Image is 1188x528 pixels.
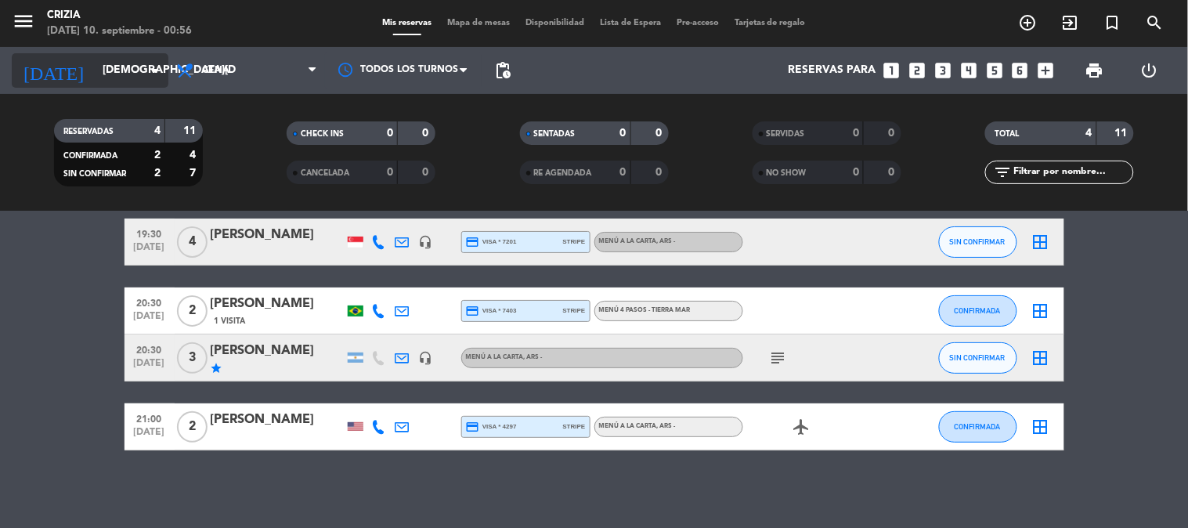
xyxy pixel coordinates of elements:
i: headset_mic [419,351,433,365]
span: , ARS - [657,423,676,429]
strong: 0 [888,128,897,139]
i: turned_in_not [1103,13,1122,32]
strong: 0 [853,167,859,178]
strong: 4 [154,125,161,136]
span: 19:30 [130,224,169,242]
span: stripe [563,306,586,316]
div: Crizia [47,8,192,24]
span: MENÚ A LA CARTA [599,238,676,244]
strong: 11 [183,125,199,136]
i: menu [12,9,35,33]
i: border_all [1031,233,1050,251]
i: search [1146,13,1165,32]
div: [PERSON_NAME] [211,341,344,361]
strong: 0 [655,128,665,139]
span: TOTAL [995,130,1019,138]
i: subject [769,349,788,367]
span: NO SHOW [767,169,807,177]
strong: 7 [190,168,199,179]
span: 2 [177,295,208,327]
span: CANCELADA [301,169,349,177]
span: Reservas para [788,64,876,77]
span: 4 [177,226,208,258]
strong: 0 [387,167,393,178]
strong: 4 [190,150,199,161]
div: [PERSON_NAME] [211,294,344,314]
button: SIN CONFIRMAR [939,342,1017,374]
div: LOG OUT [1122,47,1176,94]
i: looks_3 [933,60,953,81]
i: power_settings_new [1139,61,1158,80]
span: 20:30 [130,293,169,311]
span: , ARS - [657,238,676,244]
i: credit_card [466,235,480,249]
span: MENÚ A LA CARTA [466,354,543,360]
strong: 0 [620,167,626,178]
span: SIN CONFIRMAR [950,353,1006,362]
i: credit_card [466,420,480,434]
span: 20:30 [130,340,169,358]
span: print [1085,61,1104,80]
i: exit_to_app [1061,13,1080,32]
span: visa * 7403 [466,304,517,318]
i: border_all [1031,302,1050,320]
span: Lista de Espera [592,19,669,27]
span: Tarjetas de regalo [727,19,814,27]
i: add_circle_outline [1019,13,1038,32]
span: visa * 4297 [466,420,517,434]
i: looks_one [881,60,901,81]
i: credit_card [466,304,480,318]
span: Disponibilidad [518,19,592,27]
span: visa * 7201 [466,235,517,249]
span: CONFIRMADA [955,422,1001,431]
i: arrow_drop_down [146,61,164,80]
i: border_all [1031,418,1050,436]
button: SIN CONFIRMAR [939,226,1017,258]
span: MENÚ 4 PASOS - TIERRA MAR [599,307,691,313]
input: Filtrar por nombre... [1012,164,1133,181]
span: MENÚ A LA CARTA [599,423,676,429]
i: border_all [1031,349,1050,367]
span: RE AGENDADA [534,169,592,177]
button: CONFIRMADA [939,295,1017,327]
span: stripe [563,421,586,432]
span: CONFIRMADA [955,306,1001,315]
strong: 0 [423,128,432,139]
span: , ARS - [524,354,543,360]
strong: 0 [888,167,897,178]
span: CONFIRMADA [63,152,117,160]
i: [DATE] [12,53,95,88]
i: looks_5 [984,60,1005,81]
button: menu [12,9,35,38]
span: [DATE] [130,427,169,445]
span: 3 [177,342,208,374]
span: SERVIDAS [767,130,805,138]
span: [DATE] [130,311,169,329]
span: pending_actions [493,61,512,80]
strong: 11 [1115,128,1131,139]
div: [PERSON_NAME] [211,410,344,430]
i: looks_two [907,60,927,81]
span: SENTADAS [534,130,576,138]
span: Mis reservas [374,19,439,27]
strong: 2 [154,150,161,161]
span: [DATE] [130,242,169,260]
strong: 2 [154,168,161,179]
span: Cena [202,65,229,76]
strong: 0 [655,167,665,178]
i: airplanemode_active [793,418,811,436]
span: [DATE] [130,358,169,376]
span: 21:00 [130,409,169,427]
div: [DATE] 10. septiembre - 00:56 [47,24,192,39]
i: looks_4 [959,60,979,81]
span: 1 Visita [215,315,246,327]
i: filter_list [993,163,1012,182]
strong: 0 [387,128,393,139]
i: star [211,362,223,374]
button: CONFIRMADA [939,411,1017,443]
i: add_box [1036,60,1056,81]
span: SIN CONFIRMAR [950,237,1006,246]
strong: 0 [423,167,432,178]
span: Mapa de mesas [439,19,518,27]
span: stripe [563,237,586,247]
